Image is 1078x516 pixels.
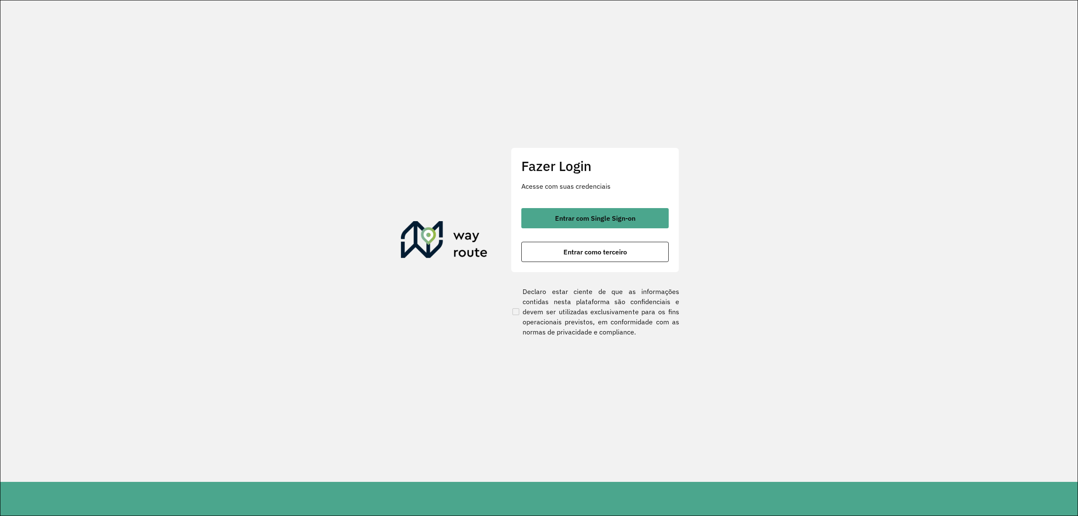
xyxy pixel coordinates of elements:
h2: Fazer Login [521,158,669,174]
button: button [521,242,669,262]
img: Roteirizador AmbevTech [401,221,488,262]
span: Entrar com Single Sign-on [555,215,635,222]
span: Entrar como terceiro [563,249,627,255]
p: Acesse com suas credenciais [521,181,669,191]
button: button [521,208,669,228]
label: Declaro estar ciente de que as informações contidas nesta plataforma são confidenciais e devem se... [511,286,679,337]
